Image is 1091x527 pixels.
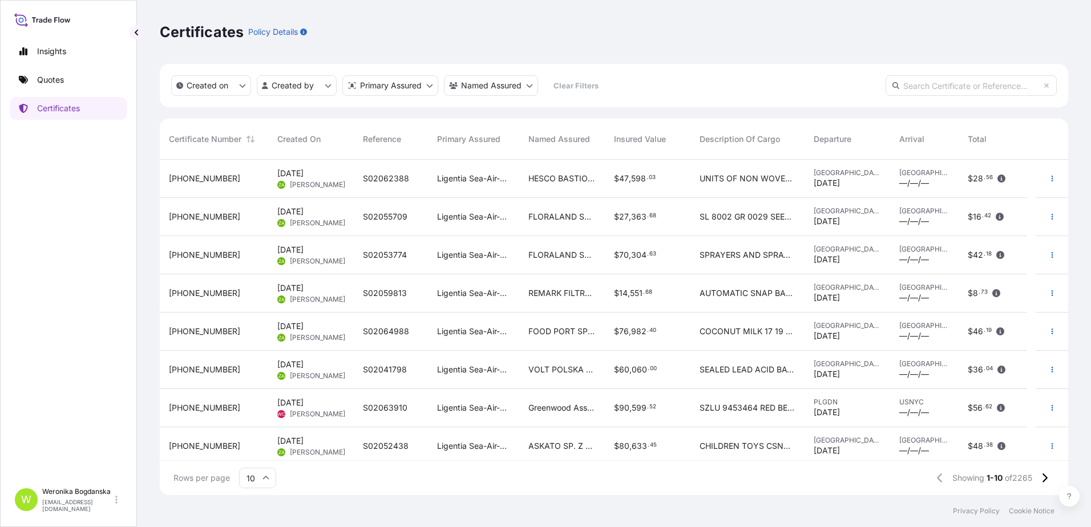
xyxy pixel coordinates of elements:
[814,330,840,342] span: [DATE]
[648,443,649,447] span: .
[973,213,981,221] span: 16
[278,447,285,458] span: ŻA
[363,402,407,414] span: S02063910
[363,133,401,145] span: Reference
[290,295,345,304] span: [PERSON_NAME]
[169,440,240,452] span: [PHONE_NUMBER]
[973,327,983,335] span: 46
[290,180,345,189] span: [PERSON_NAME]
[968,289,973,297] span: $
[437,287,510,299] span: Ligentia Sea-Air-Rail Sp. z o.o.
[437,364,510,375] span: Ligentia Sea-Air-Rail Sp. z o.o.
[953,506,1000,516] a: Privacy Policy
[290,410,345,419] span: [PERSON_NAME]
[647,214,649,218] span: .
[619,404,629,412] span: 90
[814,133,851,145] span: Departure
[647,329,649,333] span: .
[973,289,978,297] span: 8
[277,408,285,420] span: WC
[629,327,631,335] span: ,
[986,443,993,447] span: 38
[277,244,304,256] span: [DATE]
[21,494,31,505] span: W
[1009,506,1054,516] p: Cookie Notice
[553,80,599,91] p: Clear Filters
[899,359,949,368] span: [GEOGRAPHIC_DATA]
[160,23,244,41] p: Certificates
[968,404,973,412] span: $
[363,249,407,261] span: S02053774
[614,133,666,145] span: Insured Value
[528,133,590,145] span: Named Assured
[169,249,240,261] span: [PHONE_NUMBER]
[700,133,780,145] span: Description Of Cargo
[169,364,240,375] span: [PHONE_NUMBER]
[437,133,500,145] span: Primary Assured
[649,252,656,256] span: 63
[631,251,646,259] span: 304
[37,46,66,57] p: Insights
[528,287,596,299] span: REMARK FILTRATION GROUP SPOLKA Z OGRANICZONA ODPOWIEDZIALNOSCIA
[986,252,992,256] span: 18
[437,211,510,222] span: Ligentia Sea-Air-Rail Sp. z o.o.
[649,329,656,333] span: 40
[528,440,596,452] span: ASKATO SP. Z O.O. SP. K.
[814,445,840,456] span: [DATE]
[973,442,983,450] span: 48
[437,173,510,184] span: Ligentia Sea-Air-Rail Sp. z o.o.
[968,251,973,259] span: $
[973,366,983,374] span: 36
[814,321,881,330] span: [GEOGRAPHIC_DATA]
[899,398,949,407] span: USNYC
[984,252,985,256] span: .
[619,175,629,183] span: 47
[899,254,929,265] span: —/—/—
[614,251,619,259] span: $
[984,367,985,371] span: .
[632,366,647,374] span: 060
[277,206,304,217] span: [DATE]
[629,442,632,450] span: ,
[814,245,881,254] span: [GEOGRAPHIC_DATA]
[632,404,646,412] span: 599
[645,290,652,294] span: 68
[968,175,973,183] span: $
[643,290,645,294] span: .
[649,176,656,180] span: 03
[614,213,619,221] span: $
[169,402,240,414] span: [PHONE_NUMBER]
[899,177,929,189] span: —/—/—
[973,404,983,412] span: 56
[814,398,881,407] span: PLGDN
[528,173,596,184] span: HESCO BASTION LTD
[290,218,345,228] span: [PERSON_NAME]
[899,133,924,145] span: Arrival
[899,168,949,177] span: [GEOGRAPHIC_DATA]
[649,214,656,218] span: 68
[528,364,596,375] span: VOLT POLSKA SP. Z O.O.
[899,206,949,216] span: [GEOGRAPHIC_DATA]
[646,176,648,180] span: .
[277,359,304,370] span: [DATE]
[968,213,973,221] span: $
[973,251,983,259] span: 42
[437,249,510,261] span: Ligentia Sea-Air-Rail Sp. z o.o.
[968,133,987,145] span: Total
[648,367,649,371] span: .
[986,329,992,333] span: 19
[169,326,240,337] span: [PHONE_NUMBER]
[629,404,632,412] span: ,
[614,404,619,412] span: $
[278,294,285,305] span: ŻA
[614,366,619,374] span: $
[619,442,629,450] span: 80
[290,257,345,266] span: [PERSON_NAME]
[814,283,881,292] span: [GEOGRAPHIC_DATA]
[277,282,304,294] span: [DATE]
[187,80,228,91] p: Created on
[444,75,538,96] button: cargoOwner Filter options
[987,472,1003,484] span: 1-10
[986,367,993,371] span: 04
[629,175,631,183] span: ,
